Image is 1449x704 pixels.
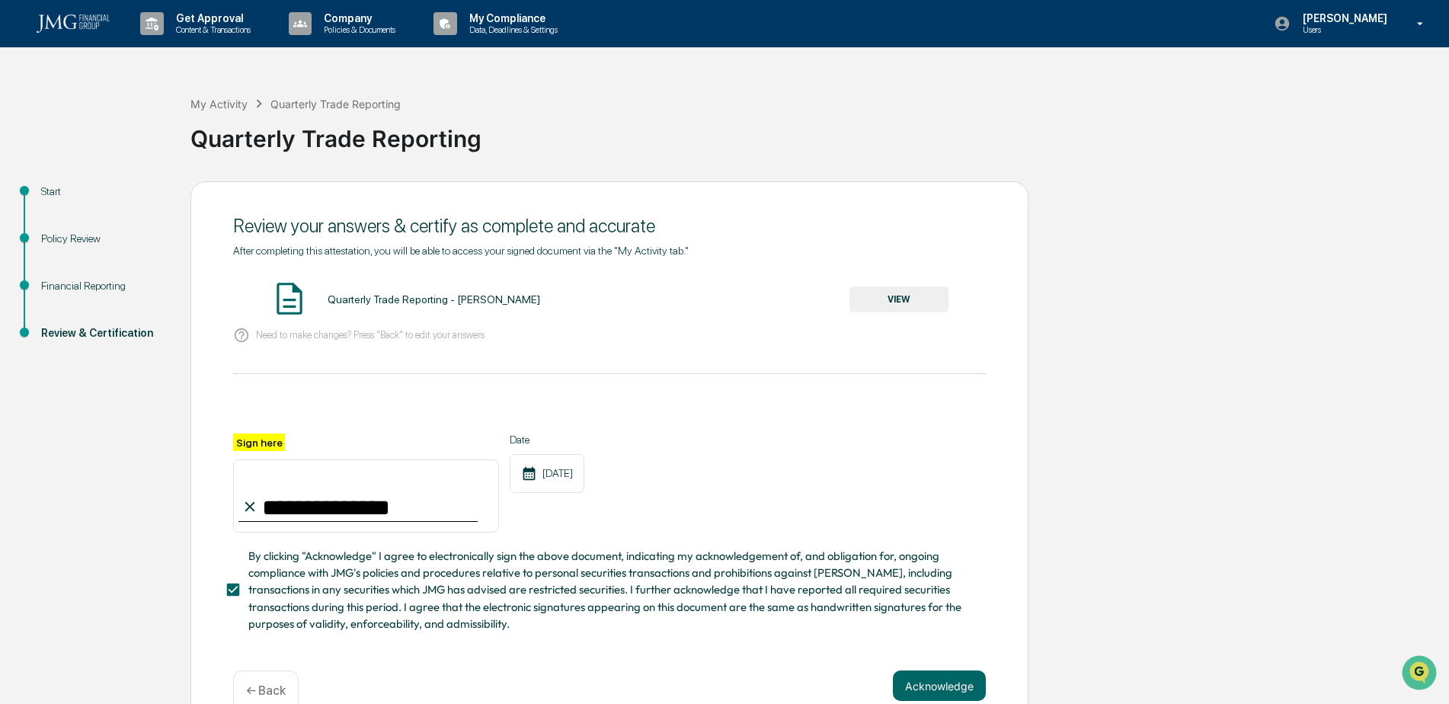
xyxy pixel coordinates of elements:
p: Content & Transactions [164,24,258,35]
div: Review your answers & certify as complete and accurate [233,215,986,237]
img: Document Icon [270,280,309,318]
span: Attestations [126,192,189,207]
div: My Activity [190,98,248,110]
p: Need to make changes? Press "Back" to edit your answers [256,329,485,341]
div: [DATE] [510,454,584,493]
p: How can we help? [15,32,277,56]
a: 🖐️Preclearance [9,186,104,213]
label: Date [510,434,584,446]
p: Company [312,12,403,24]
img: 1746055101610-c473b297-6a78-478c-a979-82029cc54cd1 [15,117,43,144]
div: Quarterly Trade Reporting [190,113,1441,152]
button: Acknowledge [893,670,986,701]
label: Sign here [233,434,285,451]
div: Review & Certification [41,325,166,341]
p: ← Back [246,683,286,698]
p: My Compliance [457,12,565,24]
p: Data, Deadlines & Settings [457,24,565,35]
a: 🗄️Attestations [104,186,195,213]
a: 🔎Data Lookup [9,215,102,242]
div: 🗄️ [110,194,123,206]
p: Get Approval [164,12,258,24]
iframe: Open customer support [1400,654,1441,695]
span: By clicking "Acknowledge" I agree to electronically sign the above document, indicating my acknow... [248,548,974,632]
span: After completing this attestation, you will be able to access your signed document via the "My Ac... [233,245,689,257]
button: Start new chat [259,121,277,139]
span: Preclearance [30,192,98,207]
div: Start new chat [52,117,250,132]
div: Financial Reporting [41,278,166,294]
div: Quarterly Trade Reporting [270,98,401,110]
p: [PERSON_NAME] [1291,12,1395,24]
p: Policies & Documents [312,24,403,35]
a: Powered byPylon [107,258,184,270]
div: 🔎 [15,222,27,235]
img: logo [37,14,110,33]
button: VIEW [849,286,948,312]
span: Data Lookup [30,221,96,236]
div: We're available if you need us! [52,132,193,144]
div: Start [41,184,166,200]
div: Policy Review [41,231,166,247]
div: 🖐️ [15,194,27,206]
span: Pylon [152,258,184,270]
div: Quarterly Trade Reporting - [PERSON_NAME] [328,293,540,306]
p: Users [1291,24,1395,35]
